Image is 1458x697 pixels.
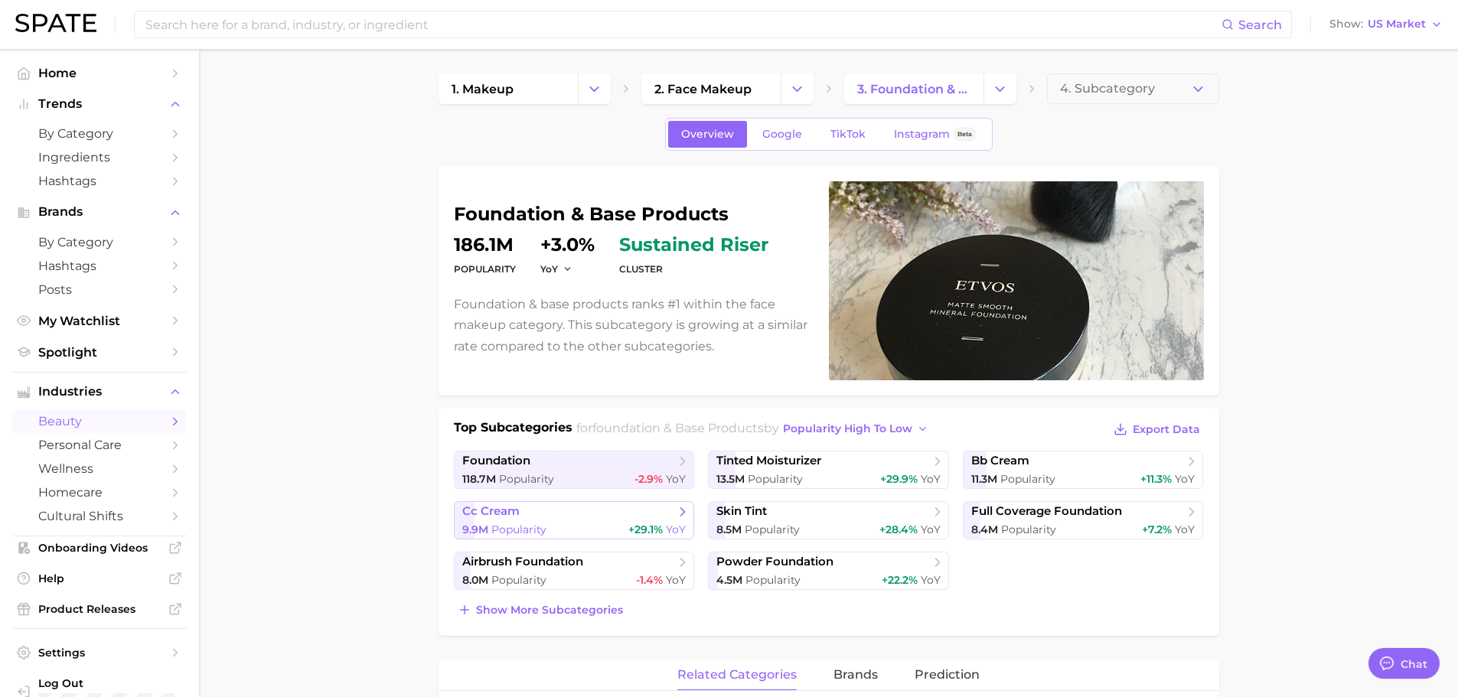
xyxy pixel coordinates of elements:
a: by Category [12,122,187,145]
a: tinted moisturizer13.5m Popularity+29.9% YoY [708,451,949,489]
button: Brands [12,200,187,223]
span: 1. makeup [452,82,514,96]
a: Product Releases [12,598,187,620]
span: Brands [38,205,161,219]
a: 1. makeup [439,73,578,104]
a: full coverage foundation8.4m Popularity+7.2% YoY [963,501,1204,539]
span: Popularity [1001,523,1056,536]
button: YoY [540,262,573,275]
span: Ingredients [38,150,161,164]
a: 2. face makeup [641,73,781,104]
span: -1.4% [636,573,663,587]
span: bb cream [971,454,1029,468]
span: cultural shifts [38,509,161,523]
span: 13.5m [716,472,745,486]
span: YoY [540,262,558,275]
span: Log Out [38,676,285,690]
span: popularity high to low [783,422,912,435]
span: YoY [666,472,686,486]
span: Product Releases [38,602,161,616]
span: brands [833,668,878,682]
button: Trends [12,93,187,116]
span: YoY [1175,472,1195,486]
span: Settings [38,646,161,660]
dd: 186.1m [454,236,516,254]
span: Popularity [491,573,546,587]
span: skin tint [716,504,767,519]
a: Settings [12,641,187,664]
span: YoY [666,573,686,587]
a: by Category [12,230,187,254]
span: Onboarding Videos [38,541,161,555]
span: YoY [921,523,941,536]
button: Industries [12,380,187,403]
span: Show [1329,20,1363,28]
a: cc cream9.9m Popularity+29.1% YoY [454,501,695,539]
span: My Watchlist [38,314,161,328]
a: foundation118.7m Popularity-2.9% YoY [454,451,695,489]
a: Help [12,567,187,590]
span: Trends [38,97,161,111]
a: Posts [12,278,187,301]
dd: +3.0% [540,236,595,254]
span: tinted moisturizer [716,454,821,468]
span: Popularity [491,523,546,536]
a: 3. foundation & base products [844,73,983,104]
input: Search here for a brand, industry, or ingredient [144,11,1222,37]
span: wellness [38,461,161,476]
a: Google [749,121,815,148]
span: +11.3% [1140,472,1172,486]
span: -2.9% [634,472,663,486]
span: Export Data [1133,423,1200,436]
span: Show more subcategories [476,604,623,617]
img: SPATE [15,14,96,32]
span: Instagram [894,128,950,141]
span: 11.3m [971,472,997,486]
span: Home [38,66,161,80]
span: Search [1238,18,1282,32]
span: US Market [1368,20,1426,28]
a: Overview [668,121,747,148]
span: homecare [38,485,161,500]
span: foundation & base products [592,421,764,435]
a: bb cream11.3m Popularity+11.3% YoY [963,451,1204,489]
span: by Category [38,126,161,141]
a: cultural shifts [12,504,187,528]
span: cc cream [462,504,520,519]
span: foundation [462,454,530,468]
span: TikTok [830,128,866,141]
span: 118.7m [462,472,496,486]
span: Popularity [499,472,554,486]
span: Hashtags [38,259,161,273]
span: Popularity [745,573,801,587]
button: Change Category [578,73,611,104]
span: 3. foundation & base products [857,82,970,96]
button: Change Category [983,73,1016,104]
span: 8.0m [462,573,488,587]
span: +29.9% [880,472,918,486]
span: 4. Subcategory [1060,82,1155,96]
span: sustained riser [619,236,768,254]
button: 4. Subcategory [1047,73,1219,104]
a: personal care [12,433,187,457]
h1: Top Subcategories [454,419,572,441]
span: airbrush foundation [462,555,583,569]
span: Overview [681,128,734,141]
span: 2. face makeup [654,82,752,96]
span: by Category [38,235,161,249]
span: 9.9m [462,523,488,536]
a: homecare [12,480,187,504]
span: Popularity [745,523,800,536]
span: 4.5m [716,573,742,587]
span: Hashtags [38,174,161,188]
span: Popularity [1000,472,1055,486]
span: YoY [921,472,941,486]
a: powder foundation4.5m Popularity+22.2% YoY [708,552,949,590]
dt: Popularity [454,260,516,278]
span: 8.4m [971,523,998,536]
span: related categories [677,668,797,682]
span: YoY [921,573,941,587]
a: Home [12,61,187,85]
span: personal care [38,438,161,452]
span: powder foundation [716,555,833,569]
